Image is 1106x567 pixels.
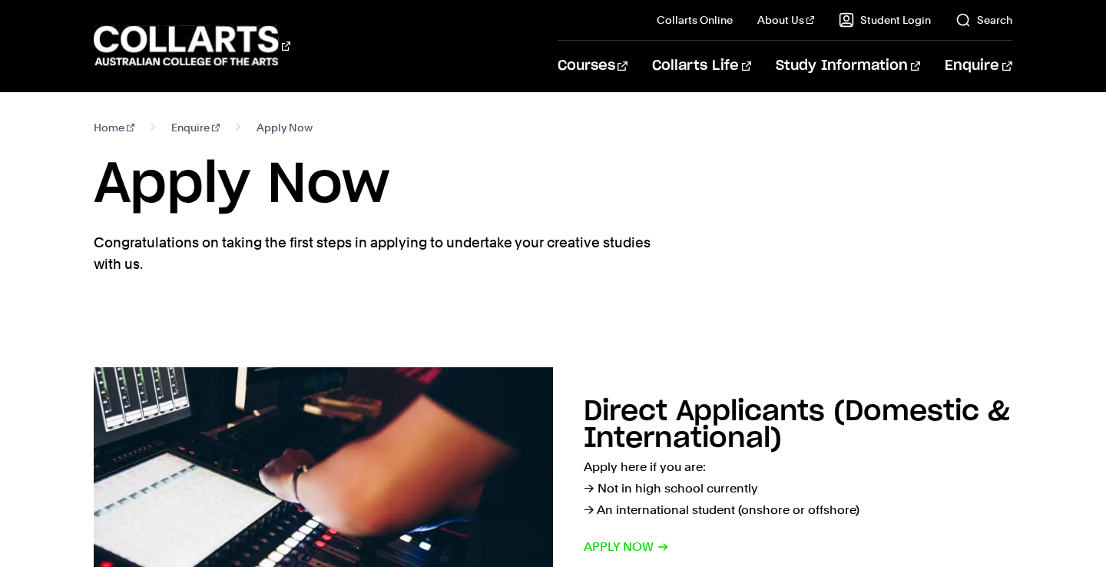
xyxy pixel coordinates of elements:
[584,398,1010,453] h2: Direct Applicants (Domestic & International)
[652,41,751,91] a: Collarts Life
[657,12,733,28] a: Collarts Online
[945,41,1012,91] a: Enquire
[839,12,931,28] a: Student Login
[94,151,1012,220] h1: Apply Now
[955,12,1012,28] a: Search
[94,232,654,275] p: Congratulations on taking the first steps in applying to undertake your creative studies with us.
[584,456,1012,521] p: Apply here if you are: → Not in high school currently → An international student (onshore or offs...
[257,117,313,138] span: Apply Now
[757,12,814,28] a: About Us
[94,24,290,68] div: Go to homepage
[558,41,628,91] a: Courses
[171,117,220,138] a: Enquire
[776,41,920,91] a: Study Information
[584,536,669,558] span: Apply now
[94,117,134,138] a: Home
